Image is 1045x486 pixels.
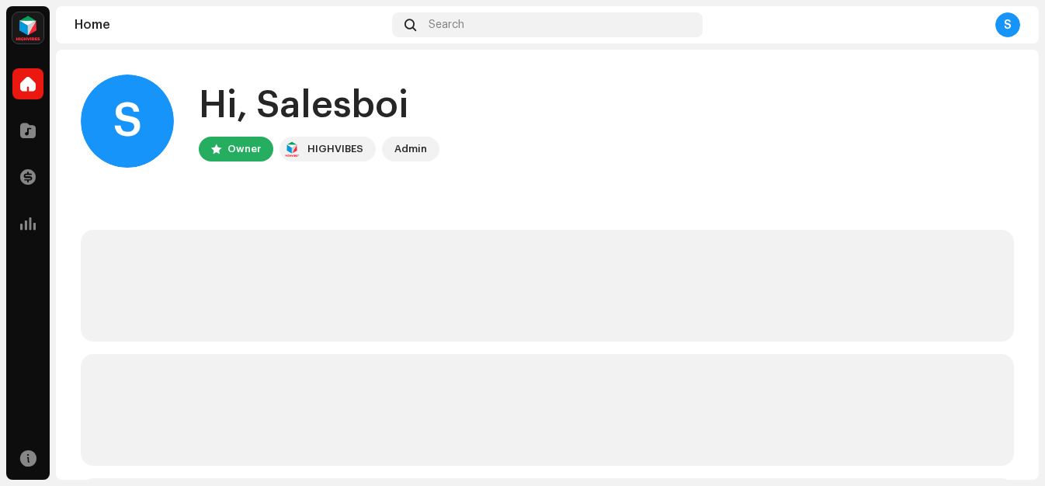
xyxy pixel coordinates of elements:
[81,75,174,168] div: S
[227,140,261,158] div: Owner
[429,19,464,31] span: Search
[307,140,363,158] div: HIGHVIBES
[199,81,439,130] div: Hi, Salesboi
[995,12,1020,37] div: S
[283,140,301,158] img: feab3aad-9b62-475c-8caf-26f15a9573ee
[75,19,386,31] div: Home
[12,12,43,43] img: feab3aad-9b62-475c-8caf-26f15a9573ee
[394,140,427,158] div: Admin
